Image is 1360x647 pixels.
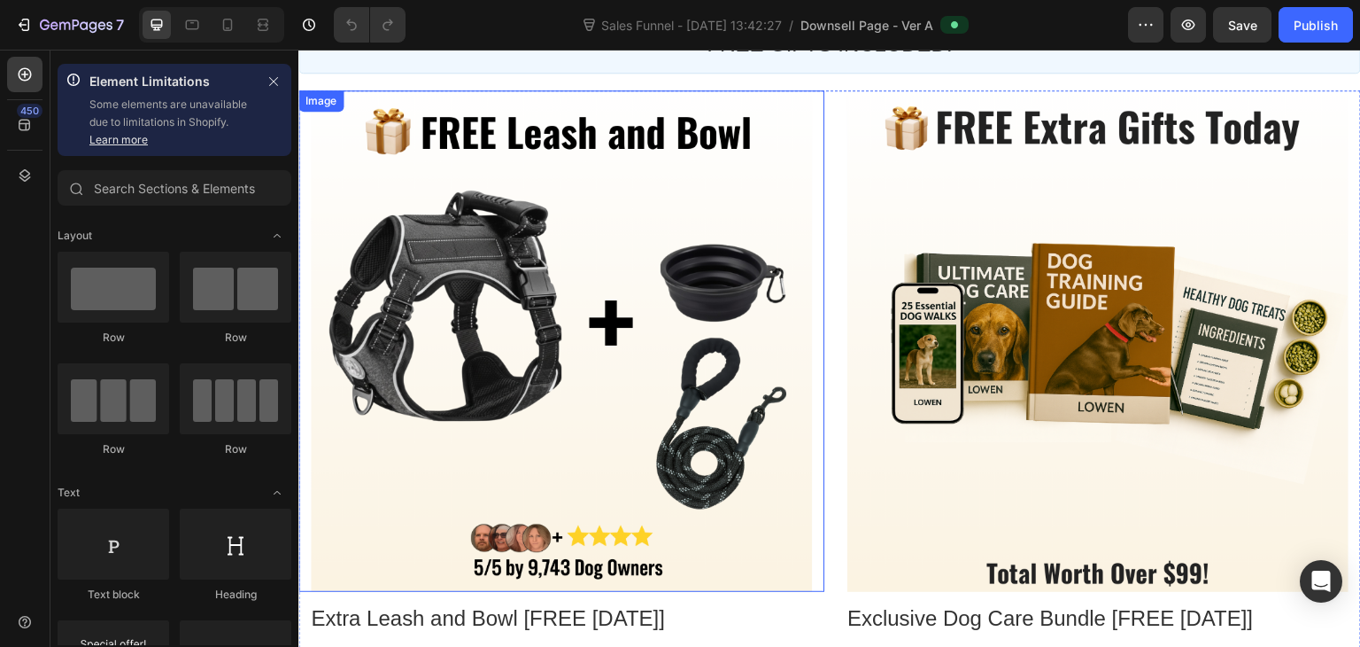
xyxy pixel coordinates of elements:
[1279,7,1353,43] button: Publish
[58,228,92,244] span: Layout
[1300,560,1342,603] div: Open Intercom Messenger
[116,14,124,35] p: 7
[17,104,42,118] div: 450
[180,441,291,457] div: Row
[89,96,256,149] p: Some elements are unavailable due to limitations in Shopify.
[7,7,132,43] button: 7
[298,50,1360,647] iframe: Design area
[334,7,406,43] div: Undo/Redo
[58,485,80,501] span: Text
[180,330,291,346] div: Row
[180,587,291,603] div: Heading
[263,479,291,507] span: Toggle open
[1213,7,1271,43] button: Save
[263,222,291,250] span: Toggle open
[1228,18,1257,33] span: Save
[549,555,1050,582] p: Exclusive Dog Care Bundle [FREE [DATE]]
[598,16,785,35] span: Sales Funnel - [DATE] 13:42:27
[58,441,169,457] div: Row
[1294,16,1338,35] div: Publish
[800,16,933,35] span: Downsell Page - Ver A
[789,16,793,35] span: /
[89,133,148,146] a: Learn more
[89,71,256,92] p: Element Limitations
[58,170,291,206] input: Search Sections & Elements
[58,330,169,346] div: Row
[58,587,169,603] div: Text block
